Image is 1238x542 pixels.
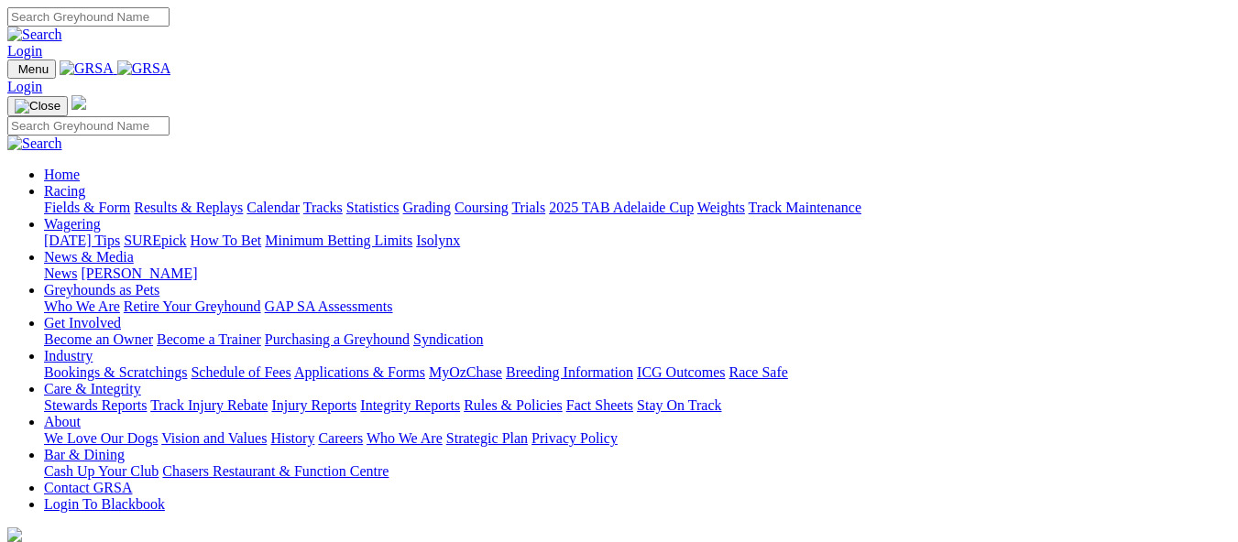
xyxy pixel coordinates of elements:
[464,397,563,413] a: Rules & Policies
[367,430,443,446] a: Who We Are
[265,233,412,248] a: Minimum Betting Limits
[44,430,1231,447] div: About
[124,298,261,314] a: Retire Your Greyhound
[44,183,85,199] a: Racing
[18,62,49,76] span: Menu
[455,200,509,215] a: Coursing
[44,381,141,396] a: Care & Integrity
[749,200,861,215] a: Track Maintenance
[265,298,393,314] a: GAP SA Assessments
[416,233,460,248] a: Isolynx
[44,249,134,265] a: News & Media
[44,463,159,479] a: Cash Up Your Club
[7,527,22,542] img: logo-grsa-white.png
[71,95,86,110] img: logo-grsa-white.png
[44,414,81,429] a: About
[44,282,159,298] a: Greyhounds as Pets
[271,397,356,413] a: Injury Reports
[44,315,121,331] a: Get Involved
[44,463,1231,480] div: Bar & Dining
[44,364,1231,381] div: Industry
[44,496,165,512] a: Login To Blackbook
[7,116,170,135] input: Search
[44,233,1231,249] div: Wagering
[7,135,62,152] img: Search
[360,397,460,413] a: Integrity Reports
[729,364,787,380] a: Race Safe
[44,266,1231,282] div: News & Media
[44,397,147,413] a: Stewards Reports
[134,200,243,215] a: Results & Replays
[294,364,425,380] a: Applications & Forms
[44,364,187,380] a: Bookings & Scratchings
[191,364,290,380] a: Schedule of Fees
[157,331,261,347] a: Become a Trainer
[150,397,268,413] a: Track Injury Rebate
[161,430,267,446] a: Vision and Values
[60,60,114,77] img: GRSA
[44,397,1231,414] div: Care & Integrity
[81,266,197,281] a: [PERSON_NAME]
[44,200,1231,216] div: Racing
[44,298,1231,315] div: Greyhounds as Pets
[44,298,120,314] a: Who We Are
[117,60,171,77] img: GRSA
[566,397,633,413] a: Fact Sheets
[44,216,101,232] a: Wagering
[44,200,130,215] a: Fields & Form
[7,79,42,94] a: Login
[697,200,745,215] a: Weights
[413,331,483,347] a: Syndication
[637,397,721,413] a: Stay On Track
[549,200,694,215] a: 2025 TAB Adelaide Cup
[7,96,68,116] button: Toggle navigation
[429,364,502,380] a: MyOzChase
[7,60,56,79] button: Toggle navigation
[44,266,77,281] a: News
[446,430,528,446] a: Strategic Plan
[44,447,125,462] a: Bar & Dining
[44,233,120,248] a: [DATE] Tips
[44,331,153,347] a: Become an Owner
[44,480,132,495] a: Contact GRSA
[511,200,545,215] a: Trials
[346,200,400,215] a: Statistics
[7,43,42,59] a: Login
[506,364,633,380] a: Breeding Information
[247,200,300,215] a: Calendar
[270,430,314,446] a: History
[44,167,80,182] a: Home
[303,200,343,215] a: Tracks
[162,463,389,479] a: Chasers Restaurant & Function Centre
[124,233,186,248] a: SUREpick
[7,7,170,27] input: Search
[403,200,451,215] a: Grading
[531,430,618,446] a: Privacy Policy
[44,331,1231,348] div: Get Involved
[44,348,93,363] a: Industry
[44,430,158,446] a: We Love Our Dogs
[637,364,725,380] a: ICG Outcomes
[318,430,363,446] a: Careers
[191,233,262,248] a: How To Bet
[15,99,60,114] img: Close
[265,331,410,347] a: Purchasing a Greyhound
[7,27,62,43] img: Search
